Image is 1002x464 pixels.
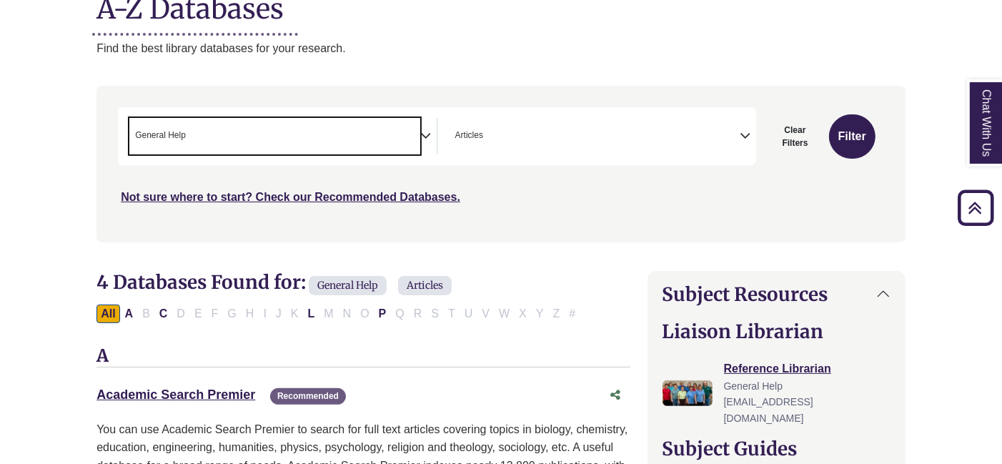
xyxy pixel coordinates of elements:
[270,388,346,405] span: Recommended
[121,305,138,323] button: Filter Results A
[189,132,195,143] textarea: Search
[374,305,391,323] button: Filter Results P
[663,438,891,460] h2: Subject Guides
[663,380,713,406] img: Reference Librarian
[96,39,906,58] p: Find the best library databases for your research.
[486,132,492,143] textarea: Search
[602,382,630,409] button: Share this database
[724,396,813,423] span: [EMAIL_ADDRESS][DOMAIN_NAME]
[96,307,581,319] div: Alpha-list to filter by first letter of database name
[96,270,306,294] span: 4 Databases Found for:
[96,305,119,323] button: All
[304,305,319,323] button: Filter Results L
[724,362,831,375] a: Reference Librarian
[450,129,483,142] li: Articles
[309,276,387,295] span: General Help
[96,388,255,402] a: Academic Search Premier
[96,86,906,242] nav: Search filters
[121,191,460,203] a: Not sure where to start? Check our Recommended Databases.
[724,380,783,392] span: General Help
[129,129,186,142] li: General Help
[155,305,172,323] button: Filter Results C
[829,114,875,159] button: Submit for Search Results
[953,198,998,217] a: Back to Top
[455,129,483,142] span: Articles
[398,276,452,295] span: Articles
[765,114,825,159] button: Clear Filters
[648,272,905,317] button: Subject Resources
[663,320,891,342] h2: Liaison Librarian
[96,346,630,367] h3: A
[135,129,186,142] span: General Help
